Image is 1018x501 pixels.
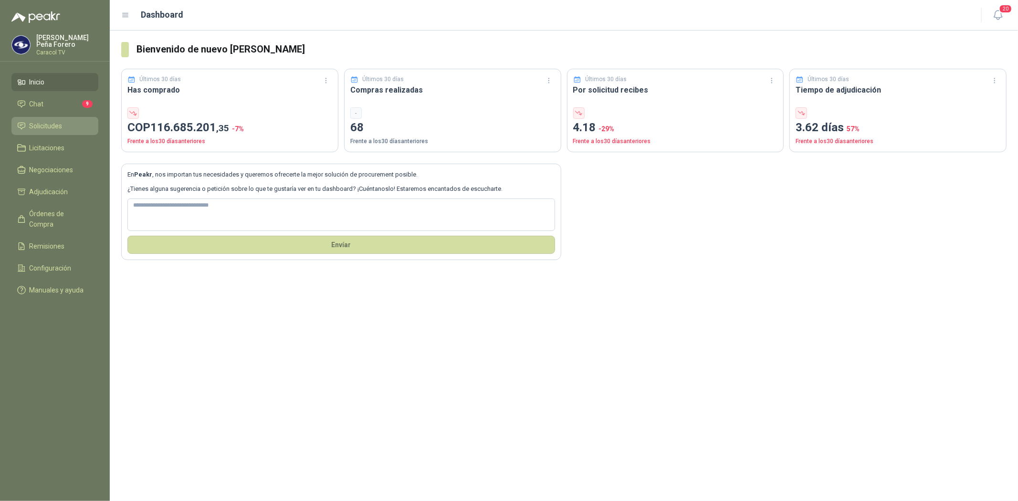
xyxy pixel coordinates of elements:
[82,100,93,108] span: 9
[350,84,555,96] h3: Compras realizadas
[362,75,404,84] p: Últimos 30 días
[989,7,1007,24] button: 20
[127,236,555,254] button: Envíar
[127,170,555,179] p: En , nos importan tus necesidades y queremos ofrecerte la mejor solución de procurement posible.
[599,125,615,133] span: -29 %
[30,263,72,273] span: Configuración
[127,137,332,146] p: Frente a los 30 días anteriores
[30,121,63,131] span: Solicitudes
[11,237,98,255] a: Remisiones
[30,99,44,109] span: Chat
[11,73,98,91] a: Inicio
[12,36,30,54] img: Company Logo
[232,125,244,133] span: -7 %
[585,75,627,84] p: Últimos 30 días
[127,184,555,194] p: ¿Tienes alguna sugerencia o petición sobre lo que te gustaría ver en tu dashboard? ¡Cuéntanoslo! ...
[847,125,860,133] span: 57 %
[796,119,1000,137] p: 3.62 días
[140,75,181,84] p: Últimos 30 días
[796,137,1000,146] p: Frente a los 30 días anteriores
[30,143,65,153] span: Licitaciones
[573,119,778,137] p: 4.18
[11,117,98,135] a: Solicitudes
[127,119,332,137] p: COP
[30,77,45,87] span: Inicio
[11,95,98,113] a: Chat9
[808,75,850,84] p: Últimos 30 días
[134,171,152,178] b: Peakr
[350,119,555,137] p: 68
[999,4,1012,13] span: 20
[127,84,332,96] h3: Has comprado
[11,281,98,299] a: Manuales y ayuda
[11,183,98,201] a: Adjudicación
[30,209,89,230] span: Órdenes de Compra
[796,84,1000,96] h3: Tiempo de adjudicación
[150,121,229,134] span: 116.685.201
[36,50,98,55] p: Caracol TV
[36,34,98,48] p: [PERSON_NAME] Peña Forero
[11,205,98,233] a: Órdenes de Compra
[11,139,98,157] a: Licitaciones
[30,285,84,295] span: Manuales y ayuda
[350,107,362,119] div: -
[573,137,778,146] p: Frente a los 30 días anteriores
[141,8,184,21] h1: Dashboard
[11,259,98,277] a: Configuración
[30,165,73,175] span: Negociaciones
[573,84,778,96] h3: Por solicitud recibes
[136,42,1007,57] h3: Bienvenido de nuevo [PERSON_NAME]
[350,137,555,146] p: Frente a los 30 días anteriores
[30,241,65,251] span: Remisiones
[11,11,60,23] img: Logo peakr
[216,123,229,134] span: ,35
[11,161,98,179] a: Negociaciones
[30,187,68,197] span: Adjudicación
